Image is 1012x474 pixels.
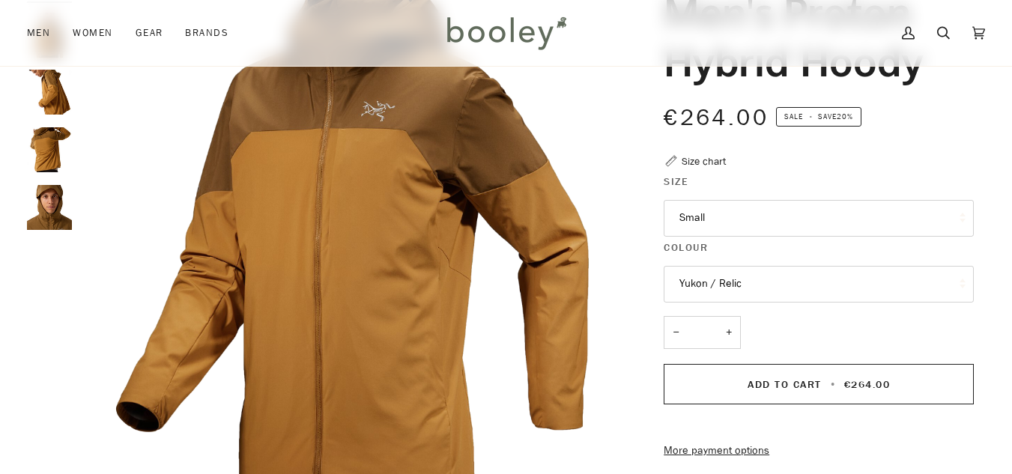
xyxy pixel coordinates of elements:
span: €264.00 [844,377,891,392]
span: Size [664,174,688,189]
button: + [717,316,741,350]
button: − [664,316,688,350]
span: Women [73,25,112,40]
img: Arc'teryx Men's Proton Hybrid Hoody - Booley Galway [27,127,72,172]
span: • [826,377,840,392]
span: Gear [136,25,163,40]
em: • [805,111,817,122]
span: Sale [784,111,803,122]
button: Add to Cart • €264.00 [664,364,974,404]
span: Add to Cart [748,377,822,392]
img: Arc'teryx Men's Proton Hybrid Hoody - Booley Galway [27,70,72,115]
span: 20% [837,111,853,122]
span: €264.00 [664,103,769,133]
span: Men [27,25,50,40]
span: Colour [664,240,708,255]
a: More payment options [664,443,974,459]
span: Save [776,107,861,127]
button: Small [664,200,974,237]
img: Arc'teryx Men's Proton Hybrid Hoody - Booley Galway [27,185,72,230]
img: Booley [440,11,572,55]
input: Quantity [664,316,741,350]
div: Size chart [682,154,726,169]
span: Brands [185,25,228,40]
button: Yukon / Relic [664,266,974,303]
